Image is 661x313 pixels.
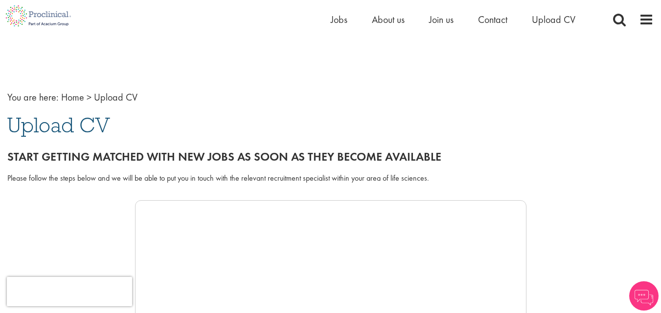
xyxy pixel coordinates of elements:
img: Chatbot [629,281,659,311]
a: Upload CV [532,13,575,26]
span: > [87,91,91,104]
a: About us [372,13,405,26]
a: Jobs [331,13,347,26]
h2: Start getting matched with new jobs as soon as they become available [7,150,654,163]
span: Upload CV [94,91,137,104]
a: Join us [429,13,454,26]
span: You are here: [7,91,59,104]
a: breadcrumb link [61,91,84,104]
iframe: reCAPTCHA [7,277,132,306]
span: Upload CV [7,112,110,138]
a: Contact [478,13,507,26]
div: Please follow the steps below and we will be able to put you in touch with the relevant recruitme... [7,173,654,184]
